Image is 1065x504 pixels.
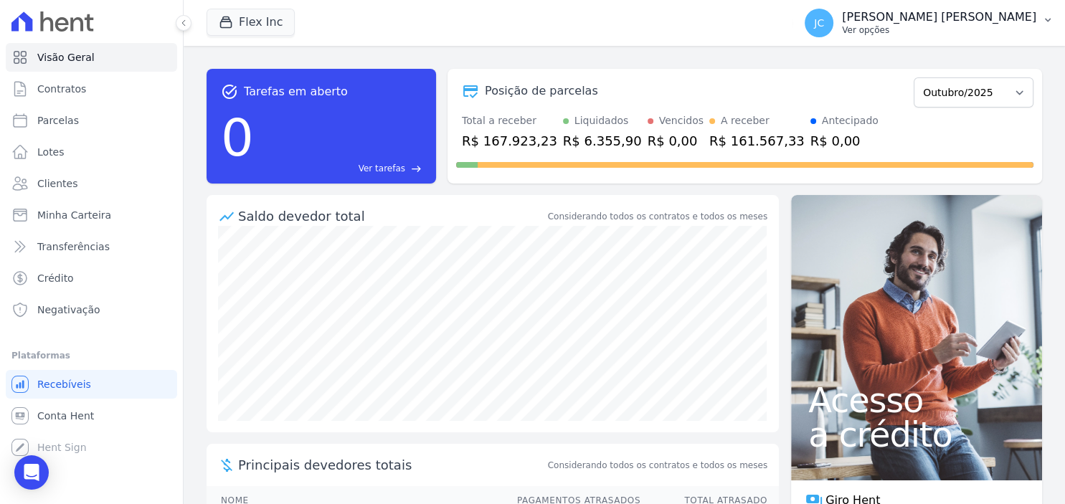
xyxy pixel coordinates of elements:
[563,131,642,151] div: R$ 6.355,90
[238,455,545,475] span: Principais devedores totais
[37,208,111,222] span: Minha Carteira
[548,210,767,223] div: Considerando todos os contratos e todos os meses
[793,3,1065,43] button: JC [PERSON_NAME] [PERSON_NAME] Ver opções
[6,106,177,135] a: Parcelas
[207,9,295,36] button: Flex Inc
[37,176,77,191] span: Clientes
[6,295,177,324] a: Negativação
[462,113,557,128] div: Total a receber
[11,347,171,364] div: Plataformas
[709,131,805,151] div: R$ 161.567,33
[648,131,704,151] div: R$ 0,00
[37,239,110,254] span: Transferências
[6,138,177,166] a: Lotes
[6,169,177,198] a: Clientes
[37,409,94,423] span: Conta Hent
[37,50,95,65] span: Visão Geral
[37,82,86,96] span: Contratos
[359,162,405,175] span: Ver tarefas
[37,145,65,159] span: Lotes
[6,232,177,261] a: Transferências
[221,83,238,100] span: task_alt
[808,417,1025,452] span: a crédito
[37,271,74,285] span: Crédito
[6,43,177,72] a: Visão Geral
[548,459,767,472] span: Considerando todos os contratos e todos os meses
[244,83,348,100] span: Tarefas em aberto
[842,10,1036,24] p: [PERSON_NAME] [PERSON_NAME]
[6,401,177,430] a: Conta Hent
[37,303,100,317] span: Negativação
[485,82,598,100] div: Posição de parcelas
[814,18,824,28] span: JC
[574,113,629,128] div: Liquidados
[6,370,177,399] a: Recebíveis
[14,455,49,490] div: Open Intercom Messenger
[238,206,545,226] div: Saldo devedor total
[842,24,1036,36] p: Ver opções
[411,163,422,174] span: east
[822,113,879,128] div: Antecipado
[6,201,177,229] a: Minha Carteira
[37,377,91,391] span: Recebíveis
[6,264,177,293] a: Crédito
[462,131,557,151] div: R$ 167.923,23
[721,113,770,128] div: A receber
[221,100,254,175] div: 0
[37,113,79,128] span: Parcelas
[6,75,177,103] a: Contratos
[808,383,1025,417] span: Acesso
[260,162,422,175] a: Ver tarefas east
[810,131,879,151] div: R$ 0,00
[659,113,704,128] div: Vencidos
